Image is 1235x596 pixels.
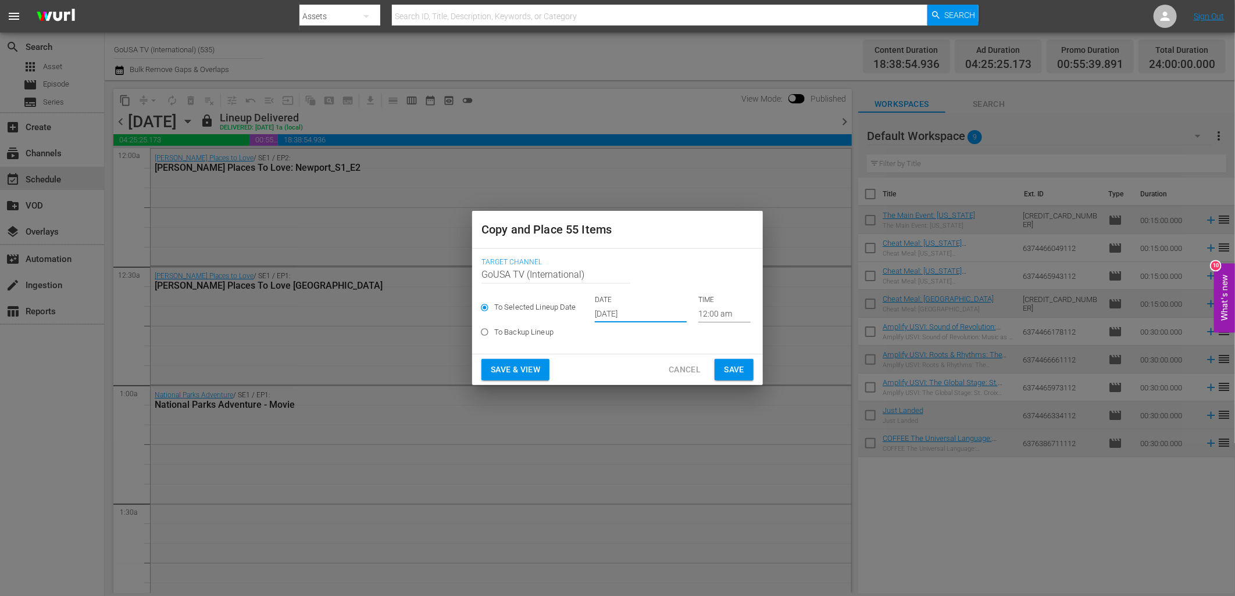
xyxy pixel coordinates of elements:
[595,295,687,305] p: DATE
[494,301,576,313] span: To Selected Lineup Date
[698,295,751,305] p: TIME
[1214,264,1235,333] button: Open Feedback Widget
[491,362,540,377] span: Save & View
[659,359,710,380] button: Cancel
[481,258,748,267] span: Target Channel
[481,220,754,239] h2: Copy and Place 55 Items
[1211,261,1220,271] div: 10
[715,359,754,380] button: Save
[7,9,21,23] span: menu
[481,359,549,380] button: Save & View
[724,362,744,377] span: Save
[494,326,554,338] span: To Backup Lineup
[1194,12,1224,21] a: Sign Out
[28,3,84,30] img: ans4CAIJ8jUAAAAAAAAAAAAAAAAAAAAAAAAgQb4GAAAAAAAAAAAAAAAAAAAAAAAAJMjXAAAAAAAAAAAAAAAAAAAAAAAAgAT5G...
[945,5,976,26] span: Search
[669,362,701,377] span: Cancel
